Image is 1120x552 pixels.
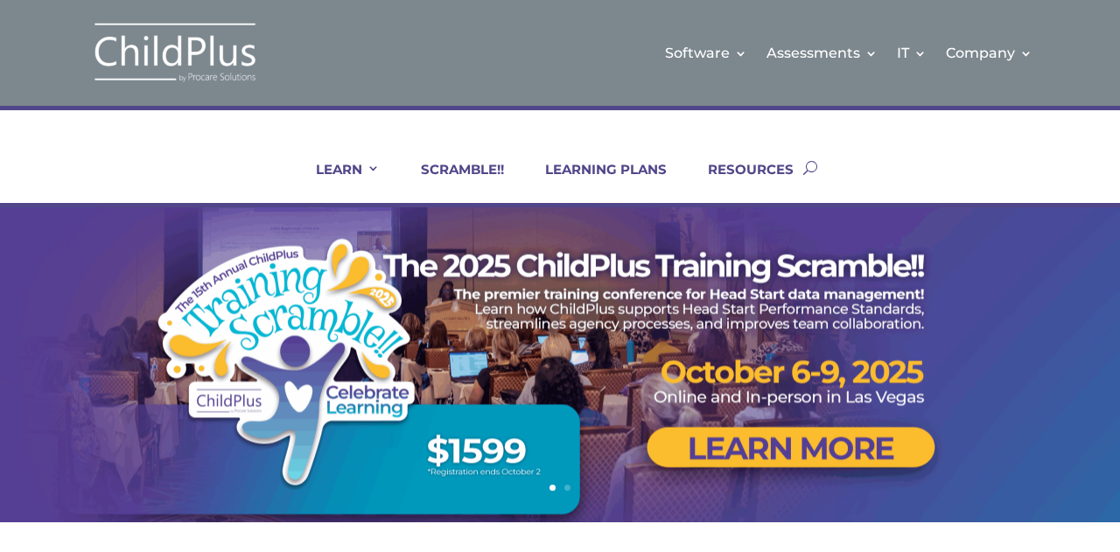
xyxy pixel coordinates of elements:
[686,161,794,203] a: RESOURCES
[946,17,1032,88] a: Company
[294,161,380,203] a: LEARN
[549,485,556,491] a: 1
[399,161,504,203] a: SCRAMBLE!!
[523,161,667,203] a: LEARNING PLANS
[897,17,927,88] a: IT
[766,17,878,88] a: Assessments
[665,17,747,88] a: Software
[564,485,570,491] a: 2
